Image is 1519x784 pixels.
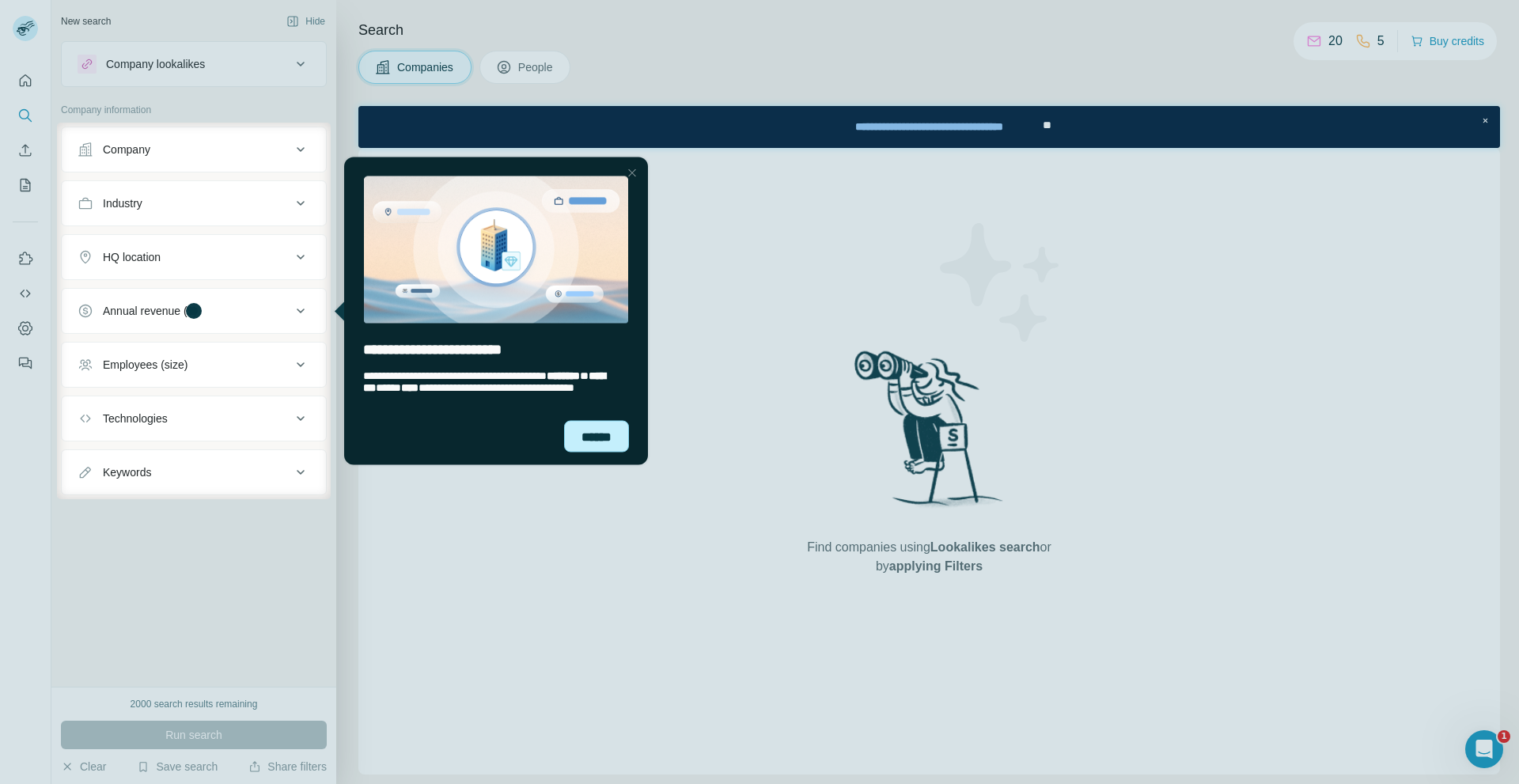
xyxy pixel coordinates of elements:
button: Keywords [62,453,326,491]
div: Company [103,142,150,157]
div: HQ location [103,249,161,265]
button: Employees (size) [62,346,326,384]
button: Industry [62,184,326,222]
button: HQ location [62,238,326,276]
div: Technologies [103,411,168,426]
div: Keywords [103,464,151,480]
iframe: Tooltip [331,154,651,468]
button: Technologies [62,400,326,437]
div: Close Step [1119,6,1135,22]
button: Company [62,131,326,169]
button: Annual revenue ($) [62,292,326,330]
div: Annual revenue ($) [103,303,197,319]
div: Upgrade plan for full access to Surfe [460,3,683,38]
div: Employees (size) [103,357,188,373]
div: Industry [103,195,142,211]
